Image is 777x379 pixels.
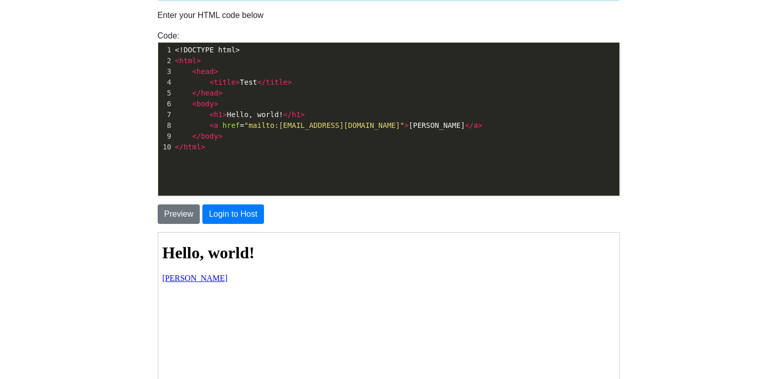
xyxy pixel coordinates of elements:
div: 4 [158,77,173,88]
span: <!DOCTYPE html> [175,46,240,54]
span: title [214,78,235,86]
h1: Hello, world! [4,11,457,30]
span: > [214,67,218,75]
a: [PERSON_NAME] [4,41,69,50]
div: 7 [158,109,173,120]
span: a [214,121,218,129]
span: </ [283,110,292,119]
span: body [201,132,218,140]
span: < [192,67,196,75]
span: > [214,100,218,108]
span: > [201,143,205,151]
button: Login to Host [202,204,264,224]
span: > [222,110,226,119]
span: = [PERSON_NAME] [175,121,483,129]
span: Hello, world! [175,110,305,119]
div: 2 [158,55,173,66]
div: 9 [158,131,173,142]
span: title [266,78,288,86]
span: "mailto:[EMAIL_ADDRESS][DOMAIN_NAME]" [244,121,404,129]
span: > [218,89,222,97]
span: < [175,56,179,65]
span: </ [257,78,266,86]
span: > [288,78,292,86]
span: > [218,132,222,140]
div: 5 [158,88,173,99]
span: Test [175,78,292,86]
span: href [222,121,240,129]
div: 6 [158,99,173,109]
span: > [236,78,240,86]
div: 3 [158,66,173,77]
span: < [210,110,214,119]
span: > [300,110,305,119]
span: < [210,121,214,129]
span: </ [175,143,184,151]
div: 8 [158,120,173,131]
span: a [473,121,478,129]
div: 10 [158,142,173,153]
span: > [478,121,482,129]
span: head [201,89,218,97]
span: </ [192,89,201,97]
span: html [183,143,201,151]
div: Code: [150,30,628,196]
button: Preview [158,204,200,224]
span: > [197,56,201,65]
div: 1 [158,45,173,55]
span: h1 [214,110,222,119]
span: < [210,78,214,86]
span: </ [192,132,201,140]
span: html [179,56,197,65]
span: < [192,100,196,108]
span: > [404,121,408,129]
span: body [197,100,214,108]
span: </ [465,121,473,129]
span: head [197,67,214,75]
span: h1 [292,110,300,119]
p: Enter your HTML code below [158,9,620,22]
